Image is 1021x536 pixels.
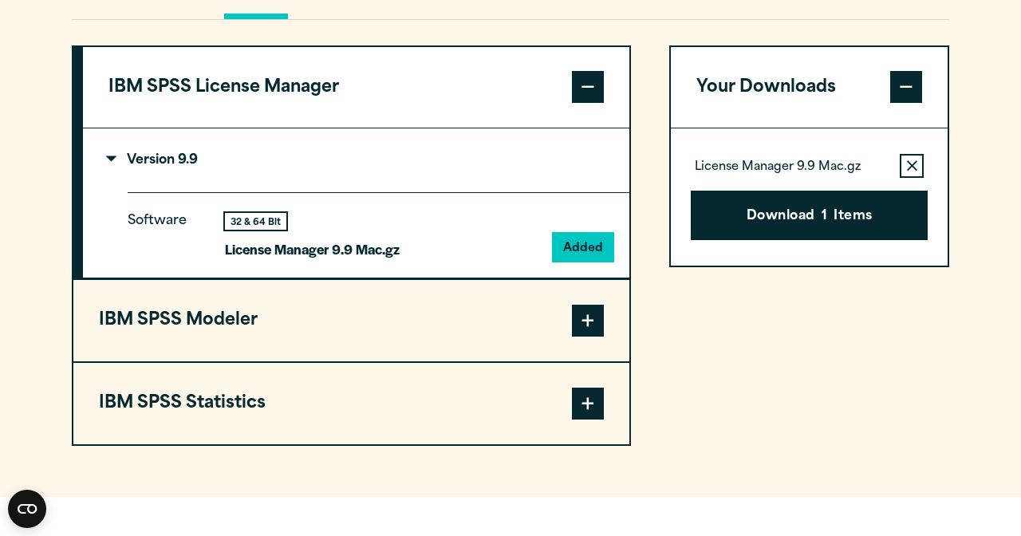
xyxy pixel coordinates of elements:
summary: Version 9.9 [83,128,629,192]
span: 1 [822,207,827,227]
p: Software [128,210,199,248]
div: 32 & 64 Bit [225,213,286,230]
button: Download1Items [691,191,928,240]
div: IBM SPSS License Manager [83,128,629,278]
button: IBM SPSS Statistics [73,363,629,444]
p: License Manager 9.9 Mac.gz [695,160,861,175]
div: Your Downloads [671,128,948,266]
button: IBM SPSS Modeler [73,280,629,361]
button: Open CMP widget [8,490,46,528]
button: Your Downloads [671,47,948,128]
p: License Manager 9.9 Mac.gz [225,238,400,261]
button: IBM SPSS License Manager [83,47,629,128]
button: Added [554,234,613,261]
p: Version 9.9 [108,154,198,167]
